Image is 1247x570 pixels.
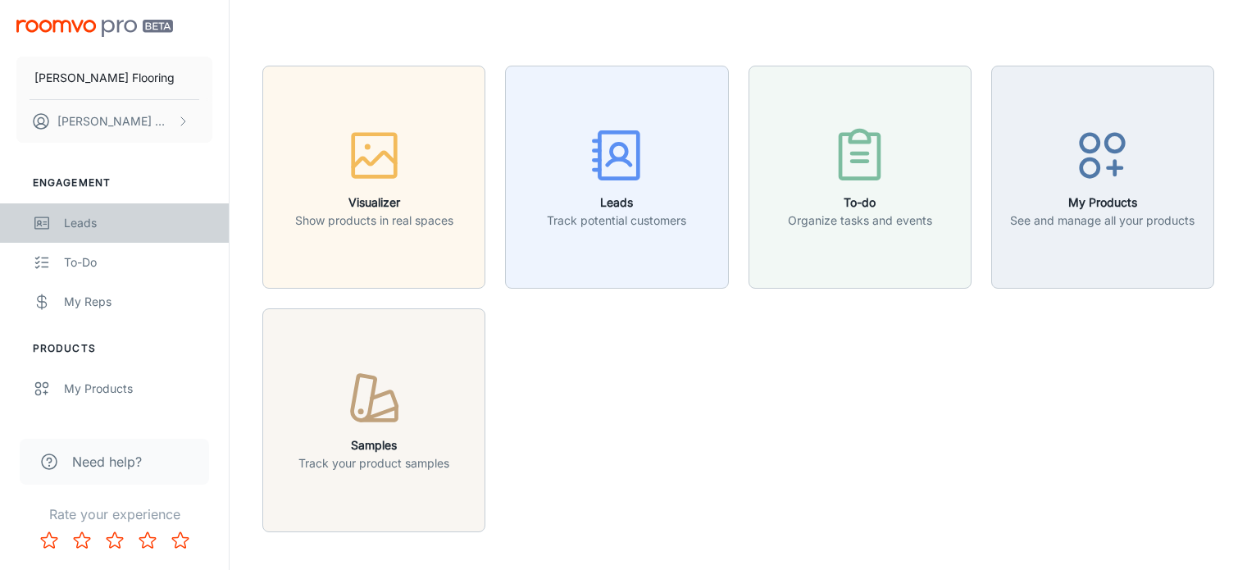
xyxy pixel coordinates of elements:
[64,293,212,311] div: My Reps
[788,212,932,230] p: Organize tasks and events
[98,524,131,557] button: Rate 3 star
[262,66,485,289] button: VisualizerShow products in real spaces
[262,411,485,427] a: SamplesTrack your product samples
[16,20,173,37] img: Roomvo PRO Beta
[505,66,728,289] button: LeadsTrack potential customers
[991,66,1214,289] button: My ProductsSee and manage all your products
[505,168,728,185] a: LeadsTrack potential customers
[64,380,212,398] div: My Products
[131,524,164,557] button: Rate 4 star
[295,194,453,212] h6: Visualizer
[16,100,212,143] button: [PERSON_NAME] Wood
[262,308,485,531] button: SamplesTrack your product samples
[72,452,142,472] span: Need help?
[16,57,212,99] button: [PERSON_NAME] Flooring
[788,194,932,212] h6: To-do
[547,212,686,230] p: Track potential customers
[298,436,449,454] h6: Samples
[66,524,98,557] button: Rate 2 star
[749,66,972,289] button: To-doOrganize tasks and events
[64,253,212,271] div: To-do
[164,524,197,557] button: Rate 5 star
[749,168,972,185] a: To-doOrganize tasks and events
[991,168,1214,185] a: My ProductsSee and manage all your products
[298,454,449,472] p: Track your product samples
[13,504,216,524] p: Rate your experience
[1010,212,1195,230] p: See and manage all your products
[64,214,212,232] div: Leads
[33,524,66,557] button: Rate 1 star
[64,419,212,437] div: Suppliers
[34,69,175,87] p: [PERSON_NAME] Flooring
[57,112,173,130] p: [PERSON_NAME] Wood
[1010,194,1195,212] h6: My Products
[295,212,453,230] p: Show products in real spaces
[547,194,686,212] h6: Leads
